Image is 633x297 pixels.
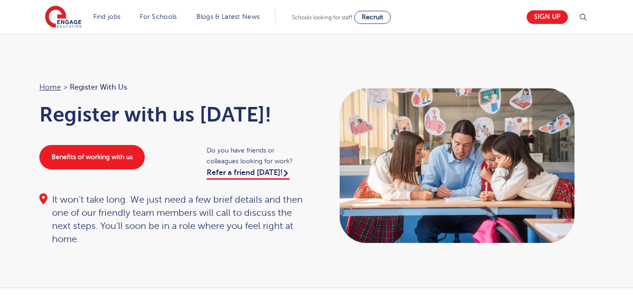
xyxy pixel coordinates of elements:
[39,83,61,91] a: Home
[354,11,391,24] a: Recruit
[207,145,307,167] span: Do you have friends or colleagues looking for work?
[527,10,568,24] a: Sign up
[45,6,82,29] img: Engage Education
[196,13,260,20] a: Blogs & Latest News
[63,83,67,91] span: >
[362,14,383,21] span: Recruit
[39,145,145,169] a: Benefits of working with us
[39,193,307,246] div: It won’t take long. We just need a few brief details and then one of our friendly team members wi...
[70,81,127,93] span: Register with us
[93,13,121,20] a: Find jobs
[292,14,352,21] span: Schools looking for staff
[207,168,290,180] a: Refer a friend [DATE]!
[39,103,307,126] h1: Register with us [DATE]!
[39,81,307,93] nav: breadcrumb
[140,13,177,20] a: For Schools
